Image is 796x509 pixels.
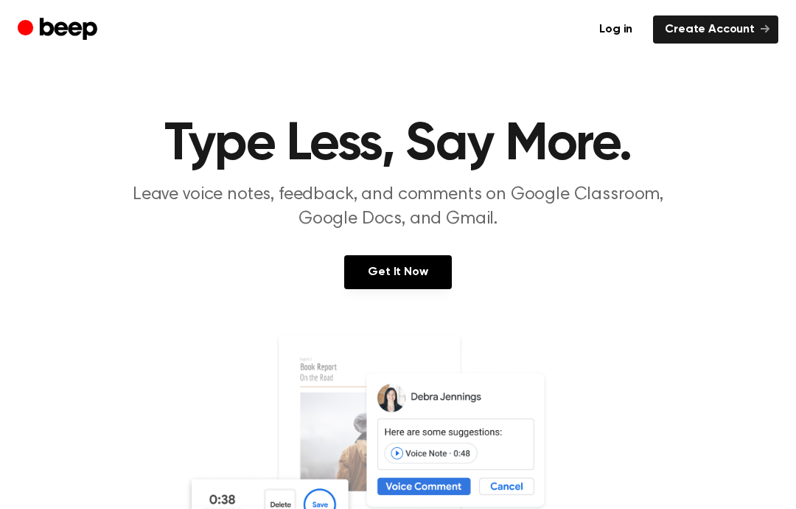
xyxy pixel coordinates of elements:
a: Get It Now [344,255,451,289]
a: Log in [587,15,644,44]
a: Beep [18,15,101,44]
p: Leave voice notes, feedback, and comments on Google Classroom, Google Docs, and Gmail. [115,183,681,232]
h1: Type Less, Say More. [21,118,775,171]
a: Create Account [653,15,778,44]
